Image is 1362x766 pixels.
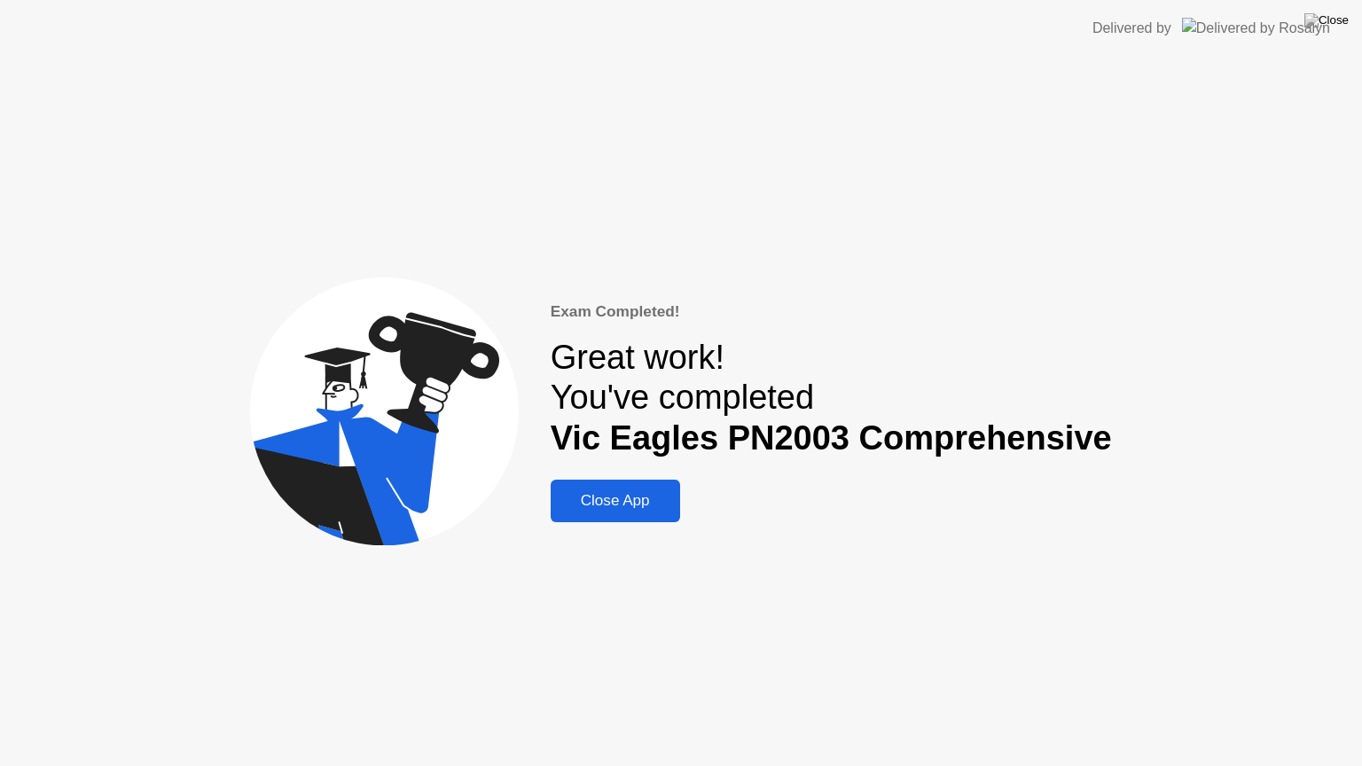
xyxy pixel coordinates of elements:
[551,301,1112,324] div: Exam Completed!
[1182,18,1330,38] img: Delivered by Rosalyn
[1304,13,1349,27] img: Close
[556,492,675,510] div: Close App
[551,480,680,522] button: Close App
[551,338,1112,459] div: Great work! You've completed
[1092,18,1171,39] div: Delivered by
[551,419,1112,457] b: Vic Eagles PN2003 Comprehensive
